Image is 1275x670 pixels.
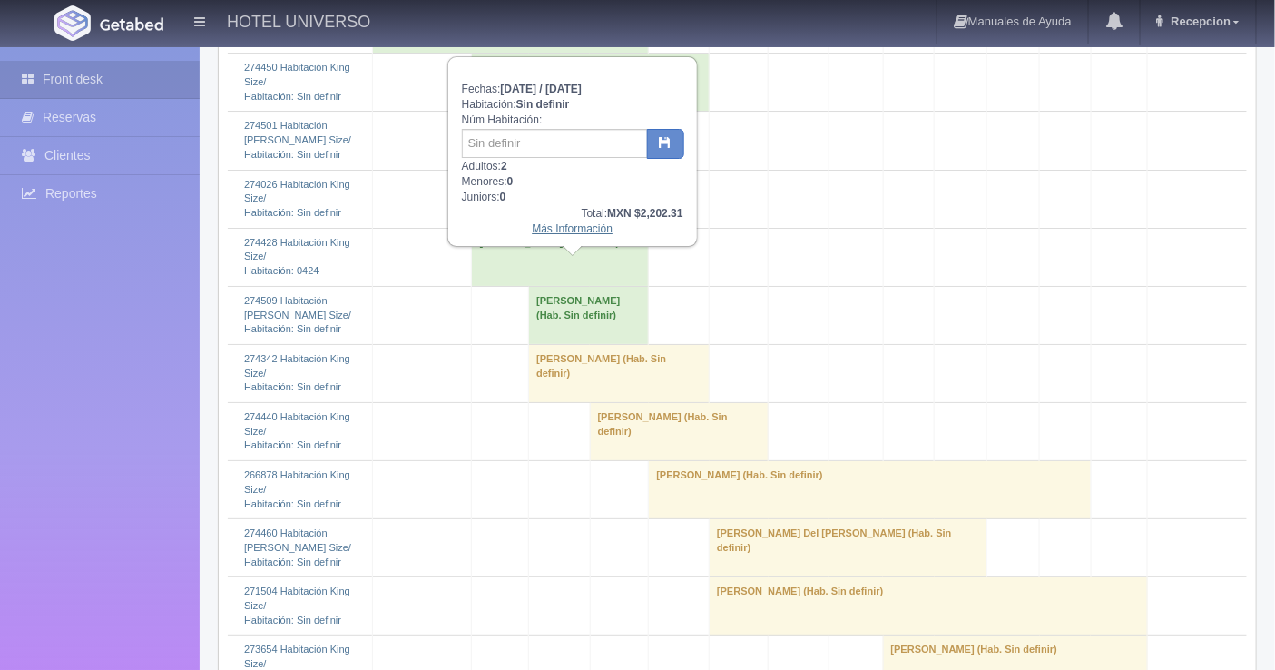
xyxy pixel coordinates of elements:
a: 274428 Habitación King Size/Habitación: 0424 [244,237,350,276]
a: 266878 Habitación King Size/Habitación: Sin definir [244,469,350,508]
b: Sin definir [516,98,570,111]
a: 274460 Habitación [PERSON_NAME] Size/Habitación: Sin definir [244,527,351,567]
td: [PERSON_NAME] (Hab. Sin definir) [472,54,710,112]
div: Fechas: Habitación: Núm Habitación: Adultos: Menores: Juniors: [449,58,696,245]
b: 0 [507,175,514,188]
a: 274450 Habitación King Size/Habitación: Sin definir [244,62,350,101]
a: 274440 Habitación King Size/Habitación: Sin definir [244,411,350,450]
a: 274501 Habitación [PERSON_NAME] Size/Habitación: Sin definir [244,120,351,159]
img: Getabed [54,5,91,41]
td: [PERSON_NAME] (Hab. Sin definir) [710,577,1148,636]
a: 274509 Habitación [PERSON_NAME] Size/Habitación: Sin definir [244,295,351,334]
b: 2 [501,160,507,172]
img: Getabed [100,17,163,31]
td: [PERSON_NAME] (Hab. Sin definir) [649,461,1091,519]
td: [PERSON_NAME] (Hab. 0424) [472,228,649,286]
h4: HOTEL UNIVERSO [227,9,370,32]
div: Total: [462,206,683,222]
a: 274026 Habitación King Size/Habitación: Sin definir [244,179,350,218]
a: 271504 Habitación King Size/Habitación: Sin definir [244,586,350,625]
td: [PERSON_NAME] (Hab. Sin definir) [590,403,768,461]
td: [PERSON_NAME] (Hab. Sin definir) [529,344,710,402]
span: Recepcion [1167,15,1231,28]
td: [PERSON_NAME] Del [PERSON_NAME] (Hab. Sin definir) [710,519,986,577]
b: [DATE] / [DATE] [500,83,582,95]
a: Más Información [532,222,613,235]
input: Sin definir [462,129,648,158]
b: MXN $2,202.31 [607,207,682,220]
a: 274342 Habitación King Size/Habitación: Sin definir [244,353,350,392]
b: 0 [500,191,506,203]
td: [PERSON_NAME] (Hab. Sin definir) [529,286,649,344]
